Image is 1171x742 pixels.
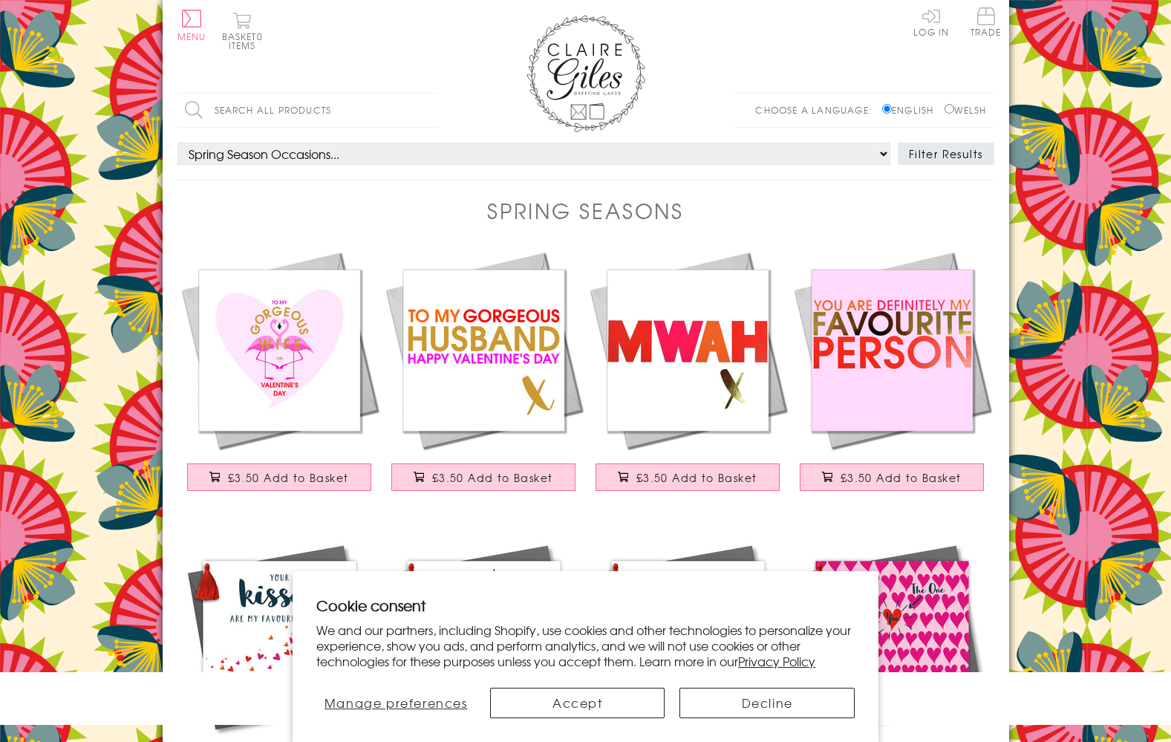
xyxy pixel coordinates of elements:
[841,470,962,485] span: £3.50 Add to Basket
[432,470,553,485] span: £3.50 Add to Basket
[177,536,382,740] img: Valentine's Day Card, Paper Plane Kisses, Embellished with a colourful tassel
[913,7,949,36] a: Log In
[800,463,984,491] button: £3.50 Add to Basket
[596,463,780,491] button: £3.50 Add to Basket
[228,470,349,485] span: £3.50 Add to Basket
[790,536,994,740] img: Valentine's Day Card, Hearts Background, Embellished with a colourful tassel
[898,143,994,165] button: Filter Results
[177,10,206,41] button: Menu
[636,470,757,485] span: £3.50 Add to Basket
[882,104,892,114] input: English
[324,694,468,712] span: Manage preferences
[586,248,790,506] a: Valentines Day Card, MWAH, Kiss, text foiled in shiny gold £3.50 Add to Basket
[229,30,263,52] span: 0 items
[177,30,206,43] span: Menu
[790,248,994,452] img: Valentines Day Card, You're my Favourite, text foiled in shiny gold
[679,688,854,718] button: Decline
[790,248,994,506] a: Valentines Day Card, You're my Favourite, text foiled in shiny gold £3.50 Add to Basket
[177,94,437,127] input: Search all products
[586,248,790,452] img: Valentines Day Card, MWAH, Kiss, text foiled in shiny gold
[382,536,586,740] img: Valentine's Day Card, Bomb, Love Bomb, Embellished with a colourful tassel
[487,195,684,226] h1: Spring Seasons
[382,248,586,506] a: Valentines Day Card, Gorgeous Husband, text foiled in shiny gold £3.50 Add to Basket
[222,12,263,50] button: Basket0 items
[316,595,855,616] h2: Cookie consent
[738,652,815,670] a: Privacy Policy
[177,248,382,452] img: Valentines Day Card, Wife, Flamingo heart, text foiled in shiny gold
[391,463,575,491] button: £3.50 Add to Basket
[945,103,987,117] label: Welsh
[316,622,855,668] p: We and our partners, including Shopify, use cookies and other technologies to personalize your ex...
[423,94,437,127] input: Search
[971,7,1002,39] a: Trade
[177,248,382,506] a: Valentines Day Card, Wife, Flamingo heart, text foiled in shiny gold £3.50 Add to Basket
[971,7,1002,36] span: Trade
[526,15,645,132] img: Claire Giles Greetings Cards
[187,463,371,491] button: £3.50 Add to Basket
[755,103,879,117] p: Choose a language:
[490,688,665,718] button: Accept
[382,248,586,452] img: Valentines Day Card, Gorgeous Husband, text foiled in shiny gold
[882,103,941,117] label: English
[586,536,790,740] img: Valentine's Day Card, Heart with Flowers, Embellished with a colourful tassel
[945,104,954,114] input: Welsh
[316,688,475,718] button: Manage preferences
